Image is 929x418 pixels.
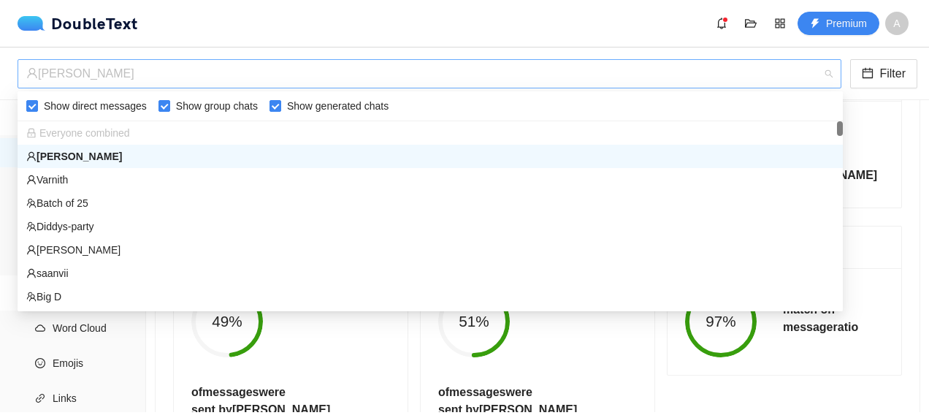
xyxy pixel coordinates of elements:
[438,314,510,330] span: 51%
[35,183,45,193] span: fire
[53,138,134,167] span: Ratios
[53,349,134,378] span: Emojis
[35,103,121,132] span: Statistics
[740,18,762,29] span: folder-open
[35,218,45,228] span: line-chart
[850,59,917,88] button: calendarFilter
[18,113,28,123] span: bar-chart
[26,60,819,88] div: [PERSON_NAME]
[893,12,900,35] span: A
[35,323,45,333] span: cloud
[18,288,28,298] span: message
[26,67,38,79] span: user
[739,12,762,35] button: folder-open
[826,15,867,31] span: Premium
[53,313,134,343] span: Word Cloud
[191,227,390,268] div: [PERSON_NAME]'s share
[685,314,757,330] span: 97%
[35,358,45,368] span: smile
[35,253,45,263] span: phone
[769,18,791,29] span: appstore
[862,67,873,81] span: calendar
[26,60,833,88] span: Pratiksha
[53,208,134,237] span: Activity
[191,167,390,184] h5: Messages exchanged
[53,243,134,273] span: Calls
[710,12,733,35] button: bell
[438,227,637,268] div: [PERSON_NAME]'s share
[711,18,733,29] span: bell
[191,314,263,330] span: 49%
[783,301,858,336] h5: match on message ratio
[879,64,906,83] span: Filter
[685,118,884,153] h1: 6,290
[768,12,792,35] button: appstore
[798,12,879,35] button: thunderboltPremium
[438,118,637,153] h1: 5,964
[53,173,134,202] span: Streaks
[685,227,884,268] div: Ratio match
[191,118,390,153] h1: 12,254
[685,167,884,184] h5: Messages sent to [PERSON_NAME]
[53,384,134,413] span: Links
[18,16,138,31] a: logoDoubleText
[35,278,121,308] span: Contents
[35,148,45,158] span: pie-chart
[18,16,138,31] div: DoubleText
[810,18,820,30] span: thunderbolt
[438,167,637,184] h5: Messages sent to [PERSON_NAME]
[35,393,45,403] span: link
[18,16,51,31] img: logo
